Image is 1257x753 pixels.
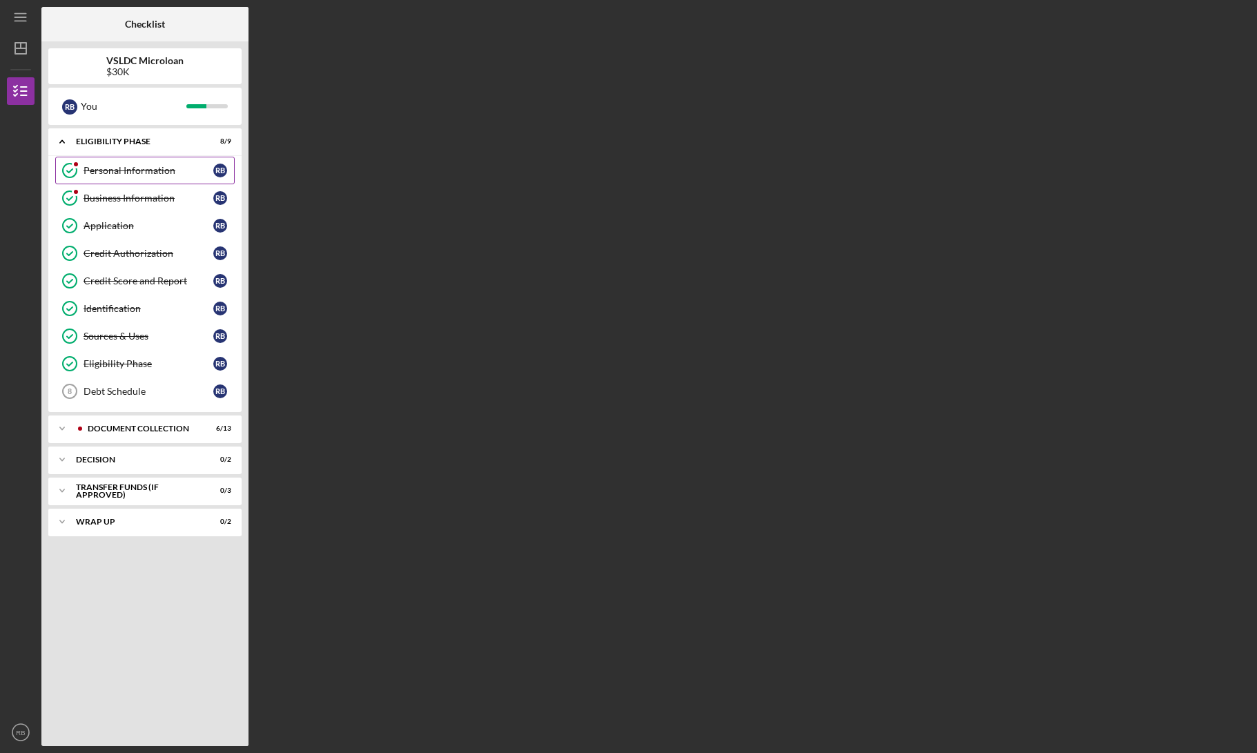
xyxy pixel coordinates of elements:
[213,164,227,177] div: R B
[76,137,197,146] div: Eligibility Phase
[106,55,184,66] b: VSLDC Microloan
[81,95,186,118] div: You
[55,350,235,378] a: Eligibility PhaseRB
[84,248,213,259] div: Credit Authorization
[88,424,197,433] div: Document Collection
[76,456,197,464] div: Decision
[213,384,227,398] div: R B
[206,424,231,433] div: 6 / 13
[55,322,235,350] a: Sources & UsesRB
[213,246,227,260] div: R B
[84,303,213,314] div: Identification
[7,718,35,746] button: RB
[55,239,235,267] a: Credit AuthorizationRB
[62,99,77,115] div: R B
[84,220,213,231] div: Application
[68,387,72,395] tspan: 8
[213,191,227,205] div: R B
[76,518,197,526] div: Wrap Up
[84,358,213,369] div: Eligibility Phase
[213,357,227,371] div: R B
[206,518,231,526] div: 0 / 2
[206,137,231,146] div: 8 / 9
[84,165,213,176] div: Personal Information
[55,184,235,212] a: Business InformationRB
[213,274,227,288] div: R B
[55,157,235,184] a: Personal InformationRB
[213,302,227,315] div: R B
[55,212,235,239] a: ApplicationRB
[125,19,165,30] b: Checklist
[106,66,184,77] div: $30K
[84,193,213,204] div: Business Information
[76,483,197,499] div: Transfer Funds (If Approved)
[55,267,235,295] a: Credit Score and ReportRB
[84,331,213,342] div: Sources & Uses
[84,275,213,286] div: Credit Score and Report
[16,729,25,736] text: RB
[206,456,231,464] div: 0 / 2
[213,329,227,343] div: R B
[206,487,231,495] div: 0 / 3
[55,378,235,405] a: 8Debt ScheduleRB
[213,219,227,233] div: R B
[84,386,213,397] div: Debt Schedule
[55,295,235,322] a: IdentificationRB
